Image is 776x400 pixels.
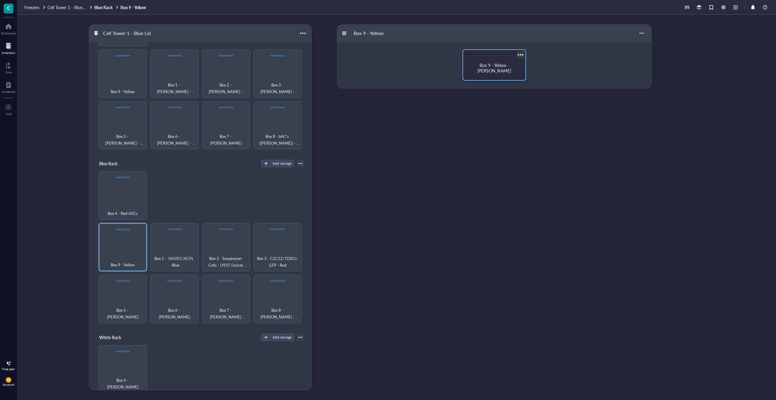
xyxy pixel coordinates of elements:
div: Inventory [2,51,15,54]
span: Box 3 - C2C12/TDSCs-GFP - Red [256,255,299,268]
span: Box 9 - Yellow [111,88,135,95]
span: Box 4 - Red ASCs [108,210,138,217]
div: Box 9 - Yellow [351,28,387,38]
span: C [7,4,10,12]
span: Box 4 - [PERSON_NAME] [102,377,144,390]
div: Core [5,70,12,74]
a: Freezers [24,5,46,10]
div: Add [6,112,12,116]
span: Box 2 - [PERSON_NAME] - Red_black_tower [205,82,248,95]
span: Box 7 - [PERSON_NAME] ([PERSON_NAME]) - blue [205,307,248,320]
a: Core [5,61,12,74]
span: Box 1 - HUVEC/ACFL - Blue [153,255,196,268]
span: Box 2 - Suspension Cells - U937/Jurkat T/NTERA-2/MM6 Yellow [205,255,248,268]
div: Dashboard [1,31,16,35]
a: Dashboard [1,22,16,35]
div: Blue Rack [96,159,133,168]
span: Box 6 - [PERSON_NAME] [153,307,196,320]
a: Inventory [2,41,15,54]
span: Box 5 - [PERSON_NAME] - [PERSON_NAME] - Red [102,133,144,146]
span: Box 6 - [PERSON_NAME] - Green [153,133,196,146]
div: Free plan [2,367,15,371]
a: Cell Tower 1 - Blue Lid [47,5,93,10]
span: Cell Tower 1 - Blue Lid [47,4,89,10]
span: Box 9 - Yellow - [PERSON_NAME] [477,62,511,74]
div: Add storage [272,161,292,166]
div: Notebook [2,90,16,93]
span: Box 7 - [PERSON_NAME] [205,133,248,146]
a: Blue RackBox 9 - Yellow [94,5,147,10]
span: Box 1 - [PERSON_NAME] - Green_black_tower [153,82,196,95]
div: White Rack [96,333,133,342]
span: Box 8 - [PERSON_NAME] - Yellow [256,307,299,320]
div: Cell Tower 1 - Blue Lid [100,28,154,38]
span: Box 3 - [PERSON_NAME] - Yellow_black_tower [256,82,299,95]
span: Box 5 - [PERSON_NAME] [102,307,144,320]
div: Account [3,383,15,386]
span: Box 8 - bAC's ([PERSON_NAME]) - Green [256,133,299,146]
span: LF [7,378,10,382]
div: Add storage [272,335,292,340]
span: Box 9 - Yellow [111,261,135,268]
a: Notebook [2,80,16,93]
span: Freezers [24,4,40,10]
button: Add storage [261,334,294,341]
button: Add storage [261,160,294,167]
